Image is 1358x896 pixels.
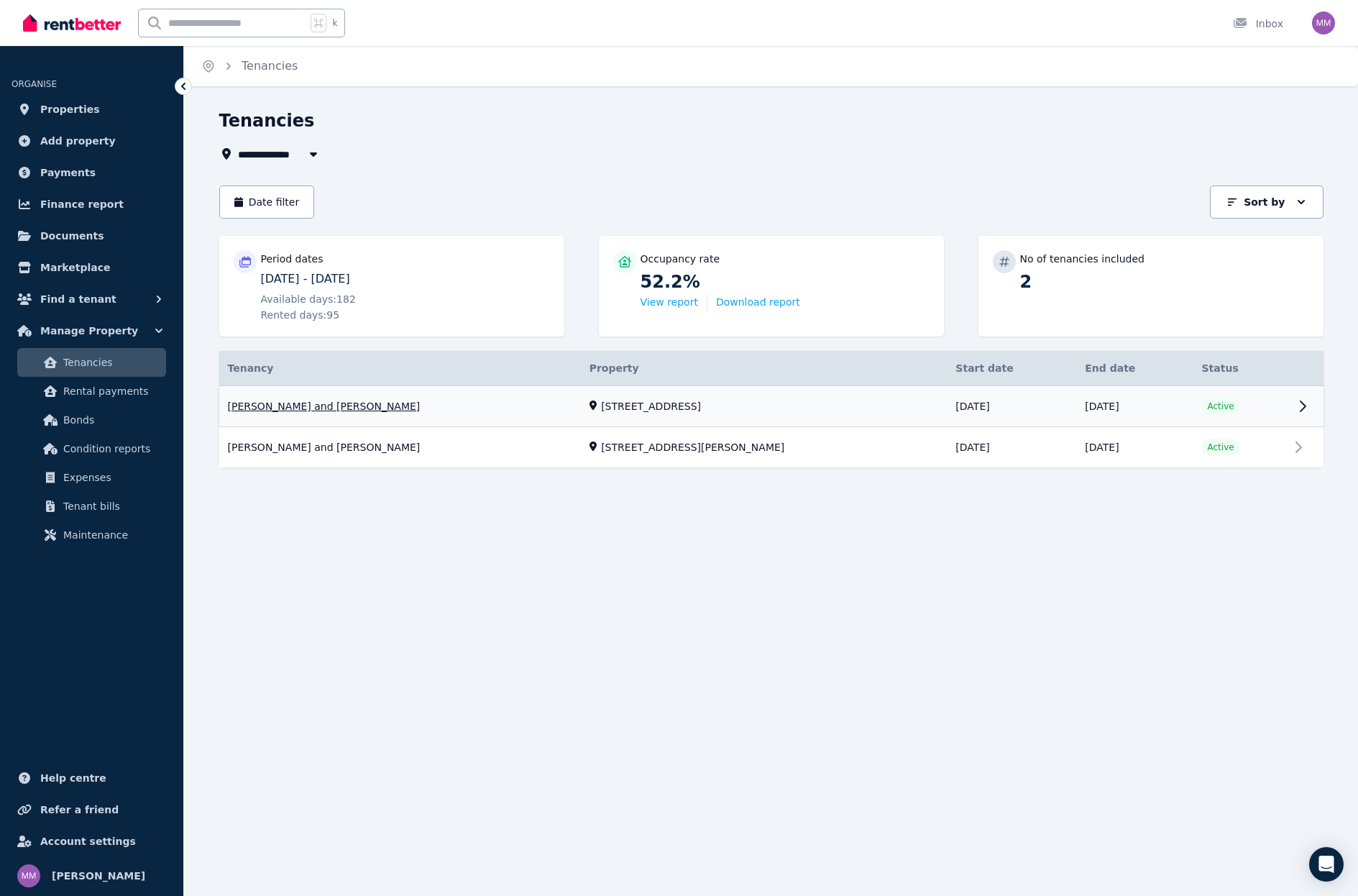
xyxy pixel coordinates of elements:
[1076,351,1193,386] th: End date
[40,769,106,787] span: Help centre
[219,386,1323,427] a: View details for Carla Murphy and Jaidyn Williams
[40,801,119,818] span: Refer a friend
[12,795,172,824] a: Refer a friend
[1020,252,1144,266] p: No of tenancies included
[12,253,172,282] a: Marketplace
[219,186,315,219] button: Date filter
[184,46,315,86] nav: Breadcrumb
[40,196,124,213] span: Finance report
[17,492,166,521] a: Tenant bills
[63,498,160,515] span: Tenant bills
[1193,351,1289,386] th: Status
[17,864,40,887] img: Mark Milford
[40,132,116,150] span: Add property
[40,291,116,308] span: Find a tenant
[17,521,166,549] a: Maintenance
[17,406,166,434] a: Bonds
[17,434,166,463] a: Condition reports
[12,316,172,345] button: Manage Property
[17,348,166,377] a: Tenancies
[261,252,324,266] p: Period dates
[63,469,160,486] span: Expenses
[1244,195,1285,209] p: Sort by
[261,308,340,322] span: Rented days: 95
[581,351,948,386] th: Property
[12,764,172,792] a: Help centre
[17,377,166,406] a: Rental payments
[40,164,96,181] span: Payments
[1076,427,1193,468] td: [DATE]
[242,58,298,75] span: Tenancies
[641,295,698,309] button: View report
[17,463,166,492] a: Expenses
[63,354,160,371] span: Tenancies
[40,101,100,118] span: Properties
[12,158,172,187] a: Payments
[261,270,550,288] p: [DATE] - [DATE]
[63,440,160,457] span: Condition reports
[40,259,110,276] span: Marketplace
[12,127,172,155] a: Add property
[261,292,356,306] span: Available days: 182
[40,833,136,850] span: Account settings
[12,285,172,314] button: Find a tenant
[228,361,274,375] span: Tenancy
[63,383,160,400] span: Rental payments
[716,295,800,309] button: Download report
[947,427,1076,468] td: [DATE]
[12,190,172,219] a: Finance report
[12,95,172,124] a: Properties
[1309,847,1344,882] div: Open Intercom Messenger
[52,867,145,884] span: [PERSON_NAME]
[40,227,104,244] span: Documents
[63,526,160,544] span: Maintenance
[1210,186,1323,219] button: Sort by
[947,351,1076,386] th: Start date
[63,411,160,429] span: Bonds
[641,252,720,266] p: Occupancy rate
[12,221,172,250] a: Documents
[332,17,337,29] span: k
[219,428,1323,468] a: View details for Bethany Welch and Baptiste Dubus
[1233,17,1283,31] div: Inbox
[219,109,315,132] h1: Tenancies
[1020,270,1309,293] p: 2
[641,270,930,293] p: 52.2%
[12,827,172,856] a: Account settings
[23,12,121,34] img: RentBetter
[40,322,138,339] span: Manage Property
[12,79,57,89] span: ORGANISE
[1312,12,1335,35] img: Mark Milford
